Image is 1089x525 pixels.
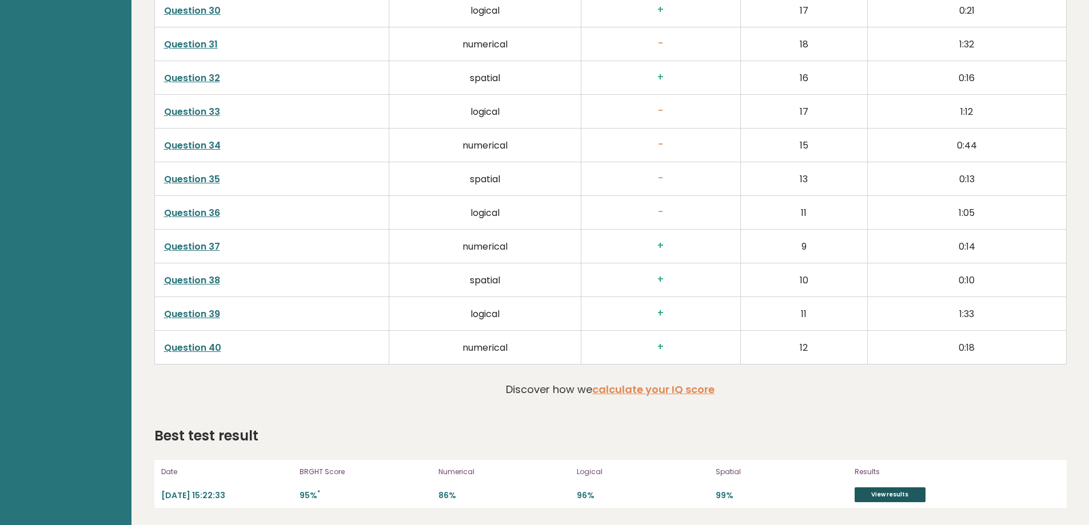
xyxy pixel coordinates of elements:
[867,128,1066,162] td: 0:44
[164,240,220,253] a: Question 37
[577,490,709,501] p: 96%
[740,330,867,364] td: 12
[592,382,715,396] a: calculate your IQ score
[389,27,581,61] td: numerical
[855,467,975,477] p: Results
[389,195,581,229] td: logical
[740,263,867,296] td: 10
[740,162,867,195] td: 13
[716,490,848,501] p: 99%
[164,139,221,152] a: Question 34
[867,330,1066,364] td: 0:18
[867,229,1066,263] td: 0:14
[389,263,581,296] td: spatial
[389,61,581,94] td: spatial
[438,490,571,501] p: 86%
[164,173,220,186] a: Question 35
[855,487,926,502] a: View results
[867,94,1066,128] td: 1:12
[389,162,581,195] td: spatial
[591,139,731,151] h3: -
[506,382,715,397] p: Discover how we
[164,105,220,118] a: Question 33
[591,274,731,286] h3: +
[389,229,581,263] td: numerical
[740,94,867,128] td: 17
[389,128,581,162] td: numerical
[740,195,867,229] td: 11
[740,229,867,263] td: 9
[591,4,731,16] h3: +
[389,94,581,128] td: logical
[867,162,1066,195] td: 0:13
[164,71,220,85] a: Question 32
[867,195,1066,229] td: 1:05
[867,296,1066,330] td: 1:33
[591,105,731,117] h3: -
[867,27,1066,61] td: 1:32
[164,307,220,320] a: Question 39
[716,467,848,477] p: Spatial
[164,274,220,287] a: Question 38
[389,296,581,330] td: logical
[867,263,1066,296] td: 0:10
[164,4,221,17] a: Question 30
[438,467,571,477] p: Numerical
[740,61,867,94] td: 16
[591,341,731,353] h3: +
[591,307,731,319] h3: +
[591,206,731,218] h3: -
[577,467,709,477] p: Logical
[591,173,731,185] h3: -
[740,128,867,162] td: 15
[154,426,258,446] h2: Best test result
[591,240,731,252] h3: +
[867,61,1066,94] td: 0:16
[591,71,731,83] h3: +
[300,490,432,501] p: 95%
[389,330,581,364] td: numerical
[164,38,218,51] a: Question 31
[740,27,867,61] td: 18
[164,341,221,354] a: Question 40
[591,38,731,50] h3: -
[164,206,220,219] a: Question 36
[300,467,432,477] p: BRGHT Score
[161,490,293,501] p: [DATE] 15:22:33
[740,296,867,330] td: 11
[161,467,293,477] p: Date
